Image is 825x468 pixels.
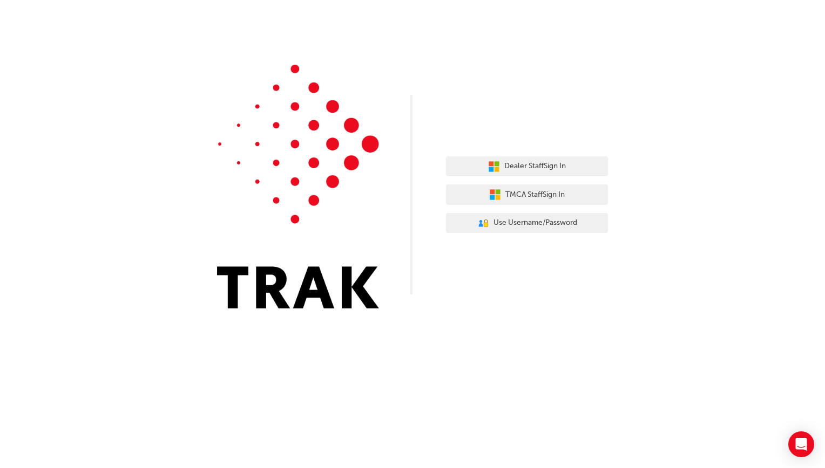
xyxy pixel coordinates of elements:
span: Use Username/Password [493,217,577,229]
button: TMCA StaffSign In [446,184,608,205]
div: Open Intercom Messenger [788,431,814,457]
span: TMCA Staff Sign In [505,189,565,201]
span: Dealer Staff Sign In [504,160,566,173]
button: Dealer StaffSign In [446,156,608,177]
button: Use Username/Password [446,213,608,233]
img: Trak [217,65,379,308]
